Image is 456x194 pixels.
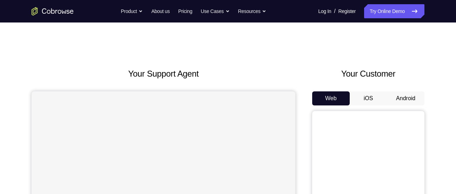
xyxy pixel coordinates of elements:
[201,4,229,18] button: Use Cases
[350,91,387,105] button: iOS
[318,4,331,18] a: Log In
[364,4,424,18] a: Try Online Demo
[32,7,74,15] a: Go to the home page
[312,91,350,105] button: Web
[32,67,295,80] h2: Your Support Agent
[238,4,267,18] button: Resources
[178,4,192,18] a: Pricing
[387,91,424,105] button: Android
[334,7,335,15] span: /
[338,4,356,18] a: Register
[121,4,143,18] button: Product
[151,4,169,18] a: About us
[312,67,424,80] h2: Your Customer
